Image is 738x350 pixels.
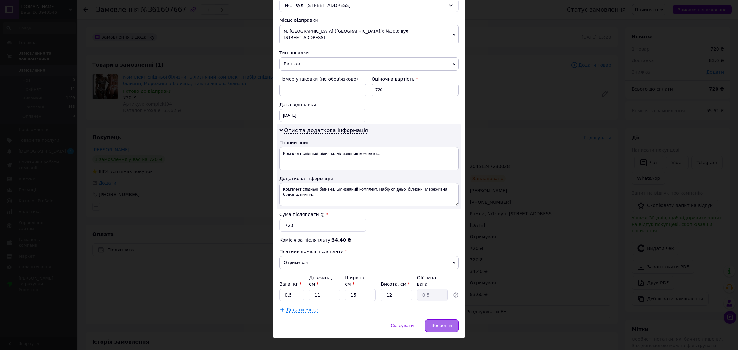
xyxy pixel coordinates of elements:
div: Комісія за післяплату: [279,237,459,243]
label: Сума післяплати [279,212,325,217]
span: Додати місце [286,307,318,313]
div: Повний опис [279,139,459,146]
div: Дата відправки [279,101,366,108]
textarea: Комплект спідньої білизни, Білизняний комплект, Набір спідньої білизни, Мереживна білизна, нижня... [279,183,459,206]
div: Об'ємна вага [417,274,448,287]
span: Зберегти [432,323,452,328]
span: Платник комісії післяплати [279,249,344,254]
span: Скасувати [391,323,414,328]
span: 34.40 ₴ [332,237,351,243]
label: Ширина, см [345,275,365,287]
textarea: Комплект спідньої білизни, Білизняний комплект,... [279,147,459,170]
span: Вантаж [279,57,459,71]
span: Отримувач [279,256,459,269]
span: м. [GEOGRAPHIC_DATA] ([GEOGRAPHIC_DATA].): №300: вул. [STREET_ADDRESS] [279,25,459,44]
div: Додаткова інформація [279,175,459,182]
label: Вага, кг [279,282,302,287]
div: Оціночна вартість [372,76,459,82]
span: Місце відправки [279,18,318,23]
label: Висота, см [381,282,410,287]
div: Номер упаковки (не обов'язково) [279,76,366,82]
span: Тип посилки [279,50,309,55]
span: Опис та додаткова інформація [284,127,368,134]
label: Довжина, см [309,275,332,287]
